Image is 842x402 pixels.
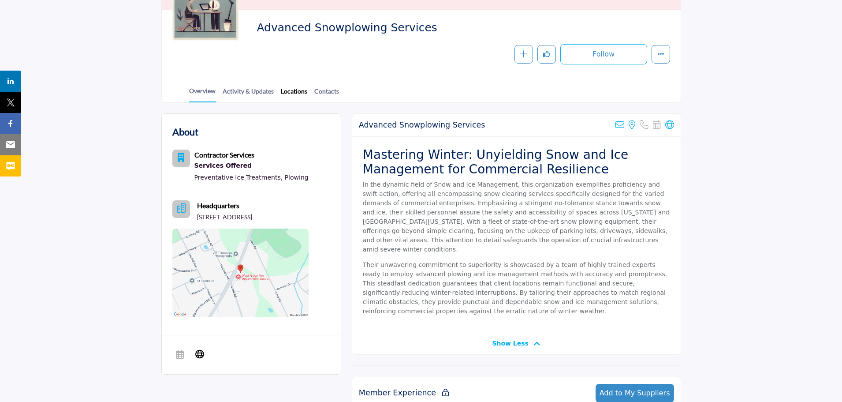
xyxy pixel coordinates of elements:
p: Their unwavering commitment to superiority is showcased by a team of highly trained experts ready... [363,260,670,316]
span: Add to My Suppliers [600,389,670,397]
a: Locations [280,86,308,102]
a: Services Offered [194,160,309,172]
img: Location Map [172,229,309,317]
h2: Member Experience [359,388,449,398]
a: Plowing [285,174,309,181]
a: Overview [189,86,216,102]
h2: About [172,124,198,139]
button: Headquarter icon [172,200,190,218]
p: [STREET_ADDRESS] [197,213,252,222]
b: Headquarters [197,200,239,211]
button: Like [537,45,556,64]
a: Activity & Updates [222,86,274,102]
span: Show Less [492,339,529,348]
div: Services Offered refers to the specific products, assistance, or expertise a business provides to... [194,160,309,172]
a: Contacts [314,86,339,102]
p: In the dynamic field of Snow and Ice Management, this organization exemplifies proficiency and sw... [363,180,670,254]
button: Category Icon [172,150,190,167]
b: Contractor Services [194,150,254,159]
h2: Mastering Winter: Unyielding Snow and Ice Management for Commercial Resilience [363,147,670,177]
a: Preventative Ice Treatments, [194,174,283,181]
a: Contractor Services [194,152,254,159]
h2: Advanced Snowplowing Services [359,120,485,130]
span: Advanced Snowplowing Services [257,21,455,35]
button: More details [652,45,670,64]
button: Follow [560,44,647,64]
